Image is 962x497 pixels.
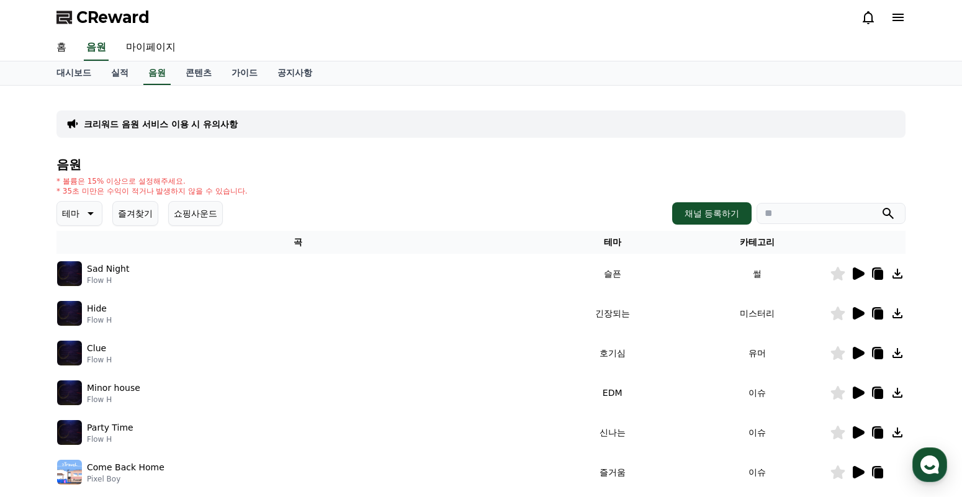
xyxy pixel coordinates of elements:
[176,61,222,85] a: 콘텐츠
[114,413,128,423] span: 대화
[685,333,830,373] td: 유머
[39,412,47,422] span: 홈
[540,333,685,373] td: 호기심
[82,393,160,424] a: 대화
[56,176,248,186] p: * 볼륨은 15% 이상으로 설정해주세요.
[62,205,79,222] p: 테마
[672,202,752,225] button: 채널 등록하기
[57,460,82,485] img: music
[540,452,685,492] td: 즐거움
[192,412,207,422] span: 설정
[87,275,129,285] p: Flow H
[267,61,322,85] a: 공지사항
[57,261,82,286] img: music
[56,158,906,171] h4: 음원
[56,186,248,196] p: * 35초 미만은 수익이 적거나 발생하지 않을 수 있습니다.
[685,452,830,492] td: 이슈
[56,7,150,27] a: CReward
[112,201,158,226] button: 즐겨찾기
[47,35,76,61] a: 홈
[87,262,129,275] p: Sad Night
[87,302,107,315] p: Hide
[4,393,82,424] a: 홈
[84,35,109,61] a: 음원
[685,413,830,452] td: 이슈
[87,342,106,355] p: Clue
[685,231,830,254] th: 카테고리
[57,301,82,326] img: music
[540,413,685,452] td: 신나는
[87,421,133,434] p: Party Time
[222,61,267,85] a: 가이드
[87,395,140,405] p: Flow H
[84,118,238,130] a: 크리워드 음원 서비스 이용 시 유의사항
[57,341,82,365] img: music
[87,434,133,444] p: Flow H
[540,293,685,333] td: 긴장되는
[540,373,685,413] td: EDM
[160,393,238,424] a: 설정
[87,461,164,474] p: Come Back Home
[685,254,830,293] td: 썰
[87,315,112,325] p: Flow H
[87,355,112,365] p: Flow H
[540,231,685,254] th: 테마
[685,373,830,413] td: 이슈
[168,201,223,226] button: 쇼핑사운드
[47,61,101,85] a: 대시보드
[116,35,186,61] a: 마이페이지
[101,61,138,85] a: 실적
[87,382,140,395] p: Minor house
[56,201,102,226] button: 테마
[76,7,150,27] span: CReward
[540,254,685,293] td: 슬픈
[56,231,540,254] th: 곡
[685,293,830,333] td: 미스터리
[143,61,171,85] a: 음원
[57,420,82,445] img: music
[87,474,164,484] p: Pixel Boy
[57,380,82,405] img: music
